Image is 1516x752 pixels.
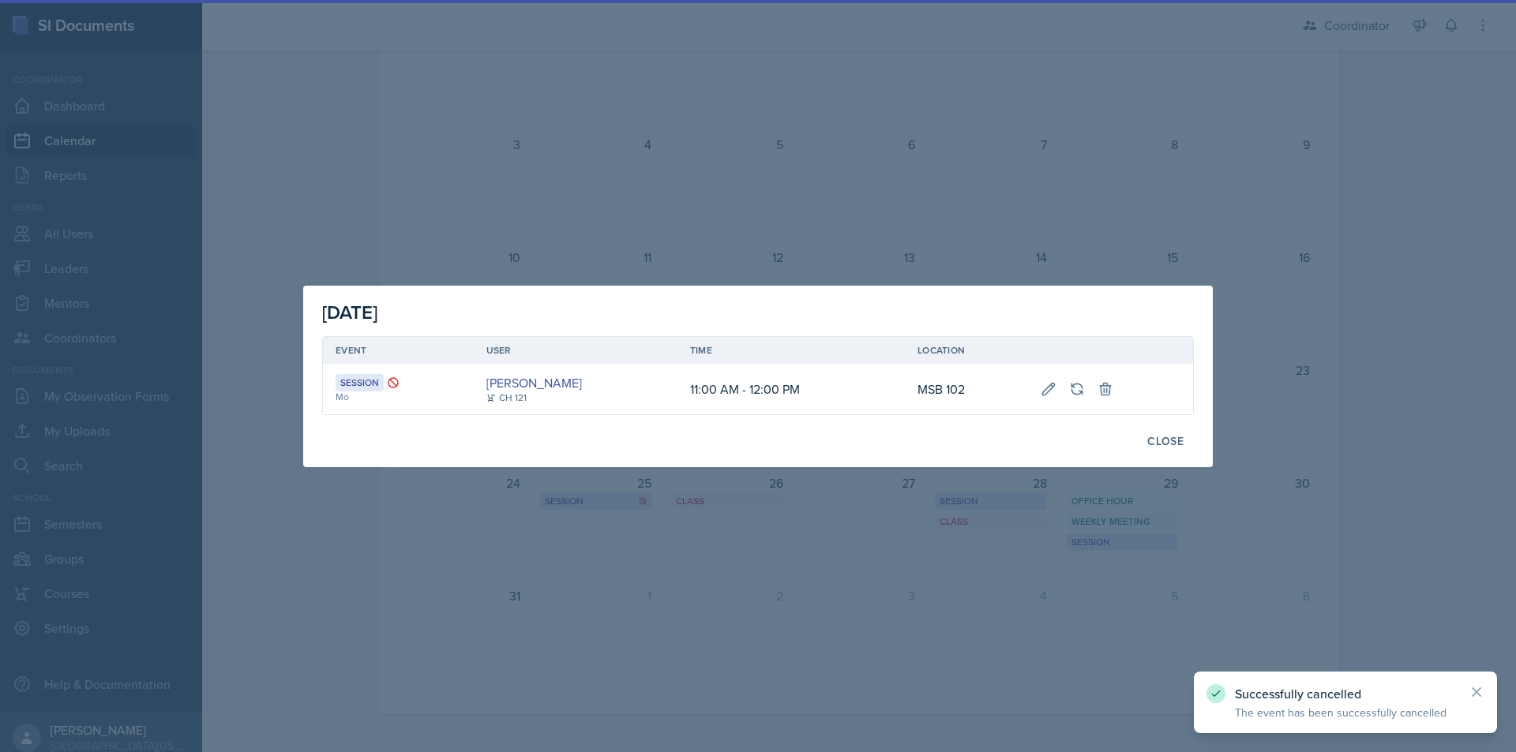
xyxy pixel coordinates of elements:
td: MSB 102 [905,364,1028,414]
p: The event has been successfully cancelled [1235,705,1456,720]
button: Close [1137,428,1194,455]
th: User [474,337,677,364]
div: Close [1147,435,1184,447]
p: Successfully cancelled [1235,686,1456,701]
th: Location [905,337,1028,364]
div: Session [336,374,384,391]
td: 11:00 AM - 12:00 PM [677,364,905,414]
th: Event [323,337,474,364]
th: Time [677,337,905,364]
div: Mo [336,390,461,404]
a: [PERSON_NAME] [486,373,582,392]
div: CH 121 [486,391,527,405]
div: [DATE] [322,298,1194,327]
